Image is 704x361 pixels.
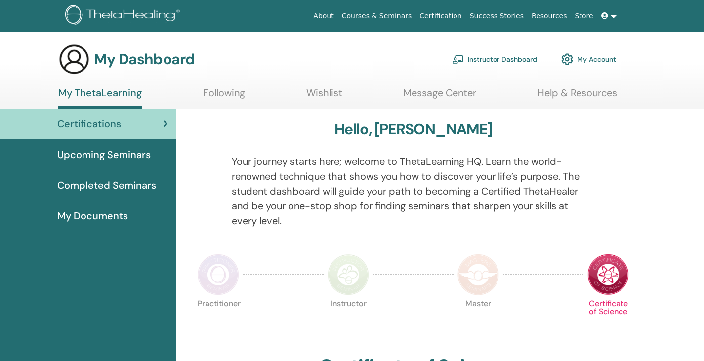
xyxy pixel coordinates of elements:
a: Instructor Dashboard [452,48,537,70]
span: Completed Seminars [57,178,156,193]
p: Practitioner [198,300,239,341]
img: logo.png [65,5,183,27]
p: Master [457,300,499,341]
img: generic-user-icon.jpg [58,43,90,75]
img: chalkboard-teacher.svg [452,55,464,64]
img: Instructor [328,254,369,295]
a: About [309,7,337,25]
p: Certificate of Science [587,300,629,341]
h3: Hello, [PERSON_NAME] [334,120,493,138]
h3: My Dashboard [94,50,195,68]
span: Upcoming Seminars [57,147,151,162]
a: Certification [415,7,465,25]
span: My Documents [57,208,128,223]
a: Store [571,7,597,25]
img: Certificate of Science [587,254,629,295]
a: Help & Resources [538,87,617,106]
a: Following [203,87,245,106]
a: Resources [528,7,571,25]
span: Certifications [57,117,121,131]
a: Success Stories [466,7,528,25]
img: cog.svg [561,51,573,68]
a: Wishlist [306,87,342,106]
a: Message Center [403,87,476,106]
a: My ThetaLearning [58,87,142,109]
img: Practitioner [198,254,239,295]
p: Your journey starts here; welcome to ThetaLearning HQ. Learn the world-renowned technique that sh... [232,154,595,228]
a: Courses & Seminars [338,7,416,25]
img: Master [457,254,499,295]
a: My Account [561,48,616,70]
p: Instructor [328,300,369,341]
